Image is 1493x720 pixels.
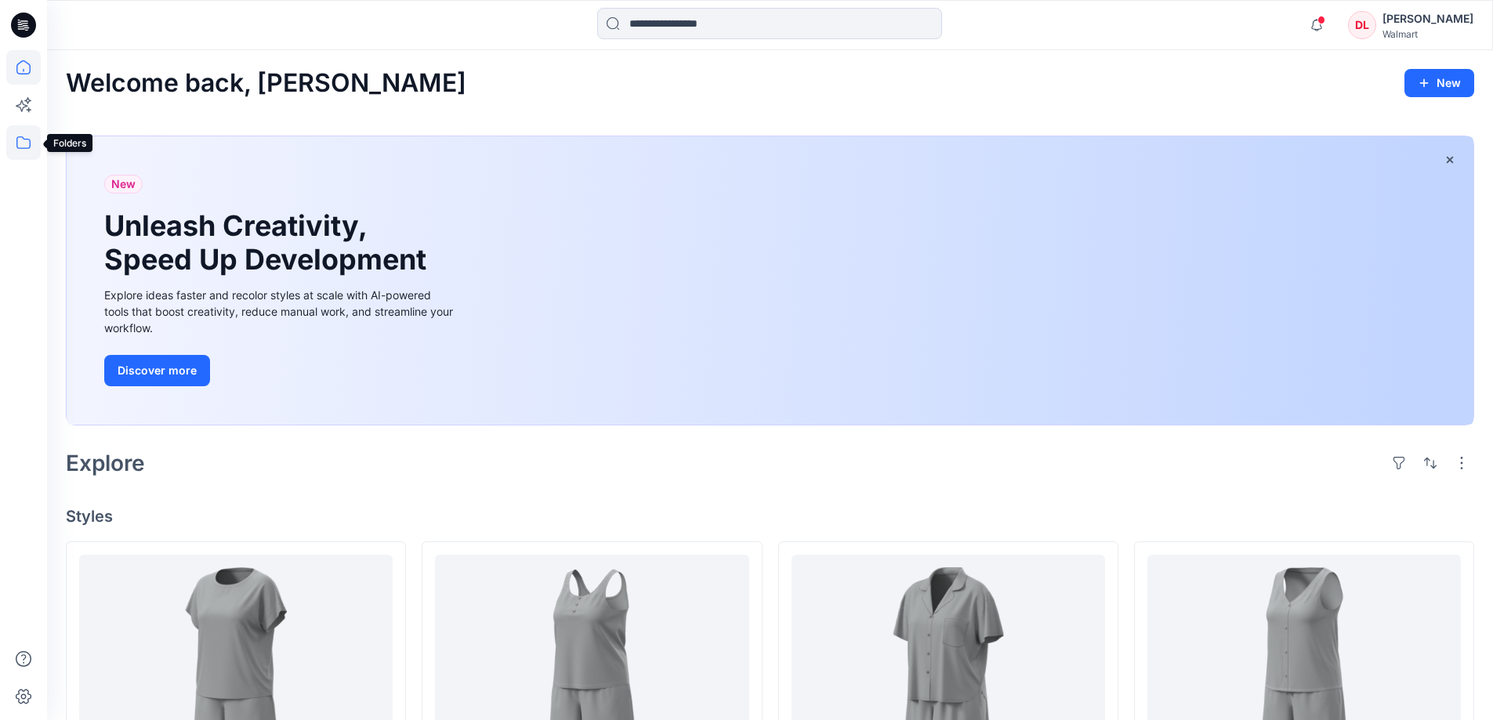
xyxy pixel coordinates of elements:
[66,69,466,98] h2: Welcome back, [PERSON_NAME]
[66,507,1474,526] h4: Styles
[66,450,145,476] h2: Explore
[1404,69,1474,97] button: New
[111,175,136,194] span: New
[1382,28,1473,40] div: Walmart
[104,355,210,386] button: Discover more
[1382,9,1473,28] div: [PERSON_NAME]
[104,355,457,386] a: Discover more
[104,287,457,336] div: Explore ideas faster and recolor styles at scale with AI-powered tools that boost creativity, red...
[104,209,433,277] h1: Unleash Creativity, Speed Up Development
[1348,11,1376,39] div: DL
